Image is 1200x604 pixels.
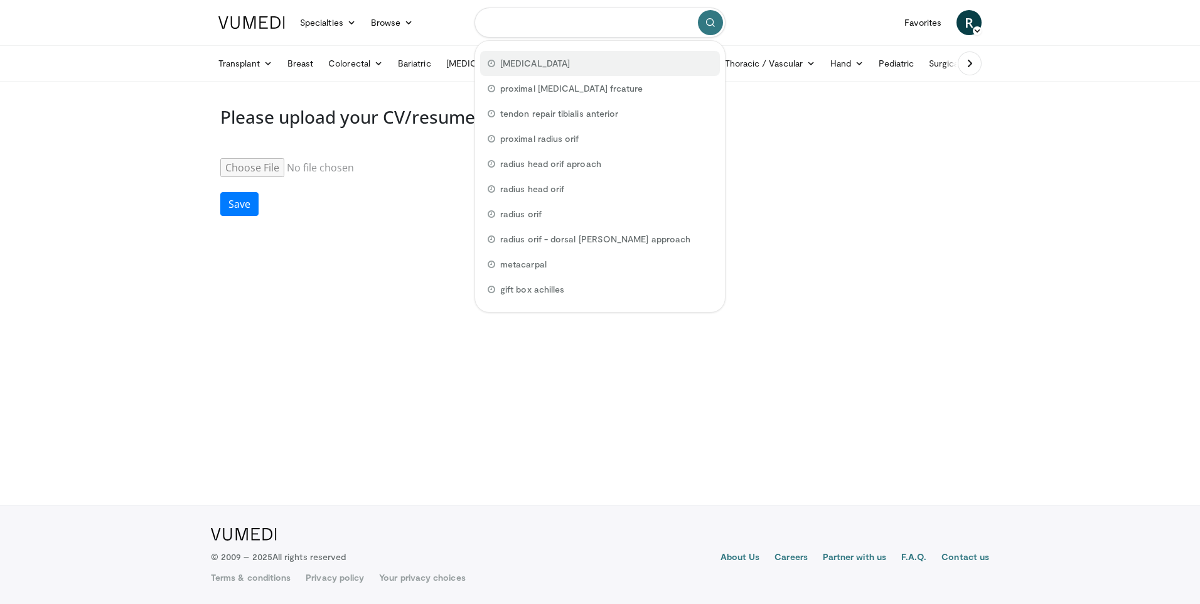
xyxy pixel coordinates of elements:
a: Colorectal [321,51,390,76]
span: proximal radius orif [500,132,579,145]
a: R [956,10,982,35]
p: © 2009 – 2025 [211,551,346,563]
a: About Us [721,551,760,566]
a: Browse [363,10,421,35]
a: Surgical Oncology [921,51,1022,76]
a: Pediatric [871,51,921,76]
span: [MEDICAL_DATA] [500,57,570,70]
a: F.A.Q. [901,551,926,566]
img: VuMedi Logo [218,16,285,29]
span: radius head orif [500,183,564,195]
a: CardioThoracic / Vascular [691,51,823,76]
a: Hand [823,51,871,76]
a: Careers [774,551,808,566]
a: Transplant [211,51,280,76]
span: gift box achilles [500,283,564,296]
span: metacarpal [500,258,547,271]
a: Terms & conditions [211,571,291,584]
input: Search topics, interventions [474,8,726,38]
span: tendon repair tibialis anterior [500,107,618,120]
span: radius head orif aproach [500,158,601,170]
a: Your privacy choices [379,571,465,584]
img: VuMedi Logo [211,528,277,541]
a: Contact us [941,551,989,566]
button: Save [220,192,259,216]
a: Specialties [292,10,363,35]
a: [MEDICAL_DATA] [439,51,537,76]
a: Favorites [897,10,949,35]
span: proximal [MEDICAL_DATA] frcature [500,82,643,95]
a: Privacy policy [306,571,364,584]
h3: Please upload your CV/resume or medical license [220,107,980,128]
span: All rights reserved [272,551,346,562]
span: radius orif [500,208,542,220]
span: radius orif - dorsal [PERSON_NAME] approach [500,233,690,245]
a: Partner with us [823,551,886,566]
a: Breast [280,51,321,76]
a: Bariatric [390,51,439,76]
